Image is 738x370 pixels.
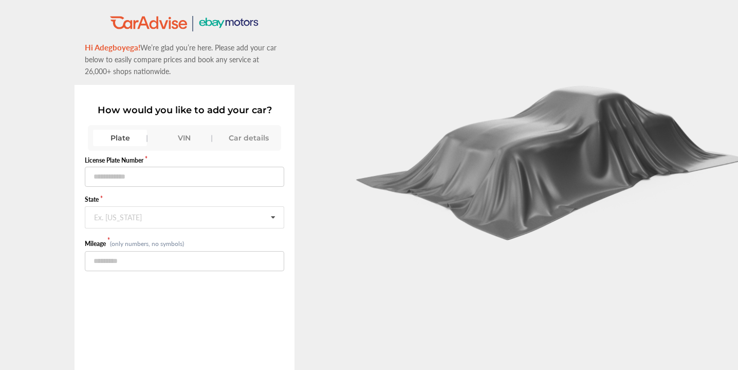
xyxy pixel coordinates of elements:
[85,239,109,248] label: Mileage
[222,130,276,146] div: Car details
[85,104,284,116] p: How would you like to add your car?
[110,239,184,248] small: (only numbers, no symbols)
[85,156,284,165] label: License Plate Number
[93,130,147,146] div: Plate
[85,42,276,76] span: We’re glad you’re here. Please add your car below to easily compare prices and book any service a...
[85,195,284,204] label: State
[157,130,211,146] div: VIN
[94,213,142,219] div: Ex. [US_STATE]
[85,42,140,52] span: Hi Adegboyega!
